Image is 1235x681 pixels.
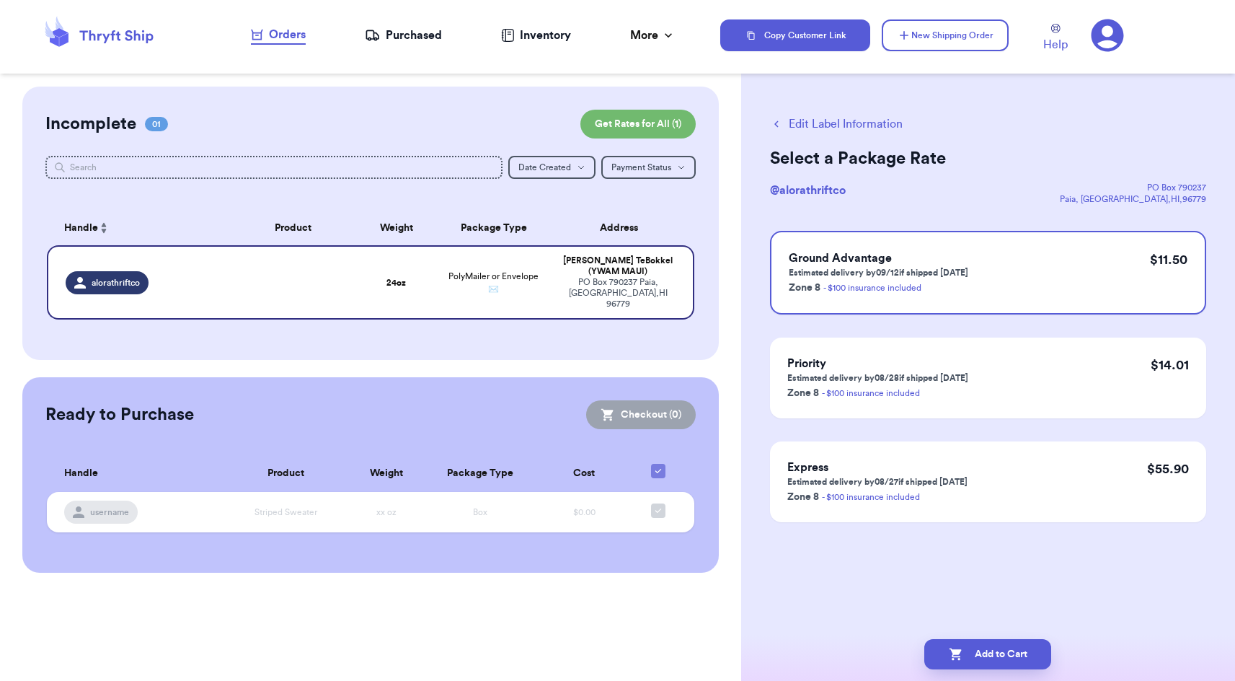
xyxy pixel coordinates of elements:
[720,19,870,51] button: Copy Customer Link
[92,277,140,289] span: alorathriftco
[924,639,1051,669] button: Add to Cart
[45,113,136,136] h2: Incomplete
[787,388,819,398] span: Zone 8
[1151,355,1189,375] p: $ 14.01
[251,26,306,43] div: Orders
[45,403,194,426] h2: Ready to Purchase
[223,455,348,492] th: Product
[1060,193,1206,205] div: Paia, [GEOGRAPHIC_DATA] , HI , 96779
[90,506,129,518] span: username
[473,508,487,517] span: Box
[573,508,596,517] span: $0.00
[560,277,676,309] div: PO Box 790237 Paia, [GEOGRAPHIC_DATA] , HI 96779
[501,27,571,44] a: Inventory
[435,211,552,245] th: Package Type
[518,163,571,172] span: Date Created
[580,110,696,139] button: Get Rates for All (1)
[1043,36,1068,53] span: Help
[386,278,406,287] strong: 24 oz
[348,455,424,492] th: Weight
[552,211,694,245] th: Address
[424,455,537,492] th: Package Type
[1147,459,1189,479] p: $ 55.90
[787,476,968,488] p: Estimated delivery by 08/27 if shipped [DATE]
[586,400,696,429] button: Checkout (0)
[789,283,820,293] span: Zone 8
[789,267,968,278] p: Estimated delivery by 09/12 if shipped [DATE]
[251,26,306,45] a: Orders
[770,185,846,196] span: @ alorathriftco
[145,117,168,131] span: 01
[448,272,539,294] span: PolyMailer or Envelope ✉️
[560,255,676,277] div: [PERSON_NAME] TeBokkel (YWAM MAUI)
[45,156,503,179] input: Search
[611,163,671,172] span: Payment Status
[882,19,1009,51] button: New Shipping Order
[508,156,596,179] button: Date Created
[537,455,632,492] th: Cost
[787,462,828,473] span: Express
[228,211,358,245] th: Product
[822,389,920,397] a: - $100 insurance included
[630,27,676,44] div: More
[1043,24,1068,53] a: Help
[770,115,903,133] button: Edit Label Information
[365,27,442,44] a: Purchased
[601,156,696,179] button: Payment Status
[789,252,892,264] span: Ground Advantage
[64,466,98,481] span: Handle
[770,147,1206,170] h2: Select a Package Rate
[822,493,920,501] a: - $100 insurance included
[98,219,110,237] button: Sort ascending
[358,211,435,245] th: Weight
[823,284,921,292] a: - $100 insurance included
[64,221,98,236] span: Handle
[787,492,819,502] span: Zone 8
[254,508,317,517] span: Striped Sweater
[1060,182,1206,193] div: PO Box 790237
[787,358,826,369] span: Priority
[376,508,397,517] span: xx oz
[787,372,968,384] p: Estimated delivery by 08/28 if shipped [DATE]
[1150,250,1187,270] p: $ 11.50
